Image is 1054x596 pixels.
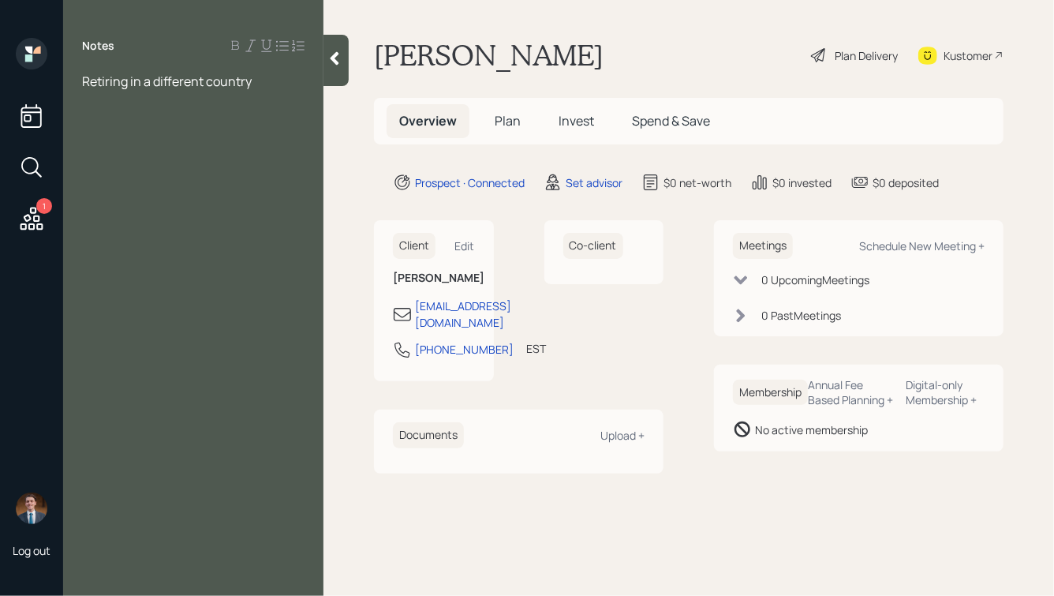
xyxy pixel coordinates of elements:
div: Edit [455,238,475,253]
div: 0 Past Meeting s [761,307,841,324]
span: Retiring in a different country [82,73,252,90]
div: Schedule New Meeting + [859,238,985,253]
label: Notes [82,38,114,54]
div: $0 net-worth [663,174,731,191]
h1: [PERSON_NAME] [374,38,604,73]
h6: Membership [733,380,808,406]
h6: [PERSON_NAME] [393,272,475,285]
div: Prospect · Connected [415,174,525,191]
div: $0 invested [772,174,832,191]
div: [EMAIL_ADDRESS][DOMAIN_NAME] [415,298,511,331]
div: EST [526,340,546,357]
h6: Co-client [563,233,623,259]
h6: Documents [393,422,464,448]
div: Set advisor [566,174,622,191]
div: Kustomer [944,47,992,64]
span: Plan [495,112,521,129]
div: Annual Fee Based Planning + [808,377,894,407]
div: [PHONE_NUMBER] [415,341,514,358]
span: Spend & Save [632,112,710,129]
div: Digital-only Membership + [906,377,985,407]
div: Log out [13,543,50,558]
span: Invest [559,112,594,129]
span: Overview [399,112,457,129]
div: Plan Delivery [835,47,898,64]
h6: Client [393,233,435,259]
img: hunter_neumayer.jpg [16,493,47,524]
div: No active membership [755,422,868,438]
div: 1 [36,198,52,214]
div: Upload + [600,428,645,443]
div: 0 Upcoming Meeting s [761,272,869,288]
h6: Meetings [733,233,793,259]
div: $0 deposited [873,174,939,191]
